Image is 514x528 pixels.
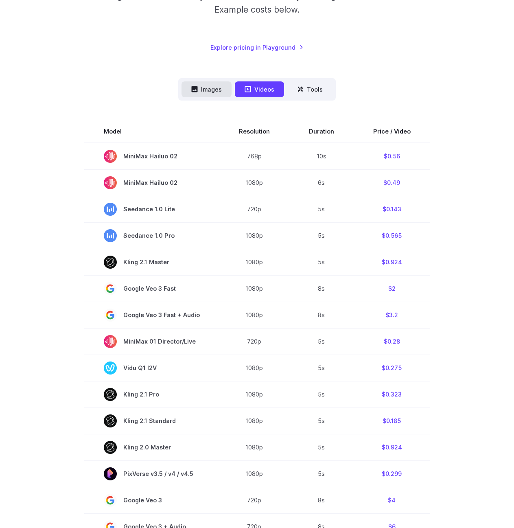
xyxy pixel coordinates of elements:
td: 1080p [219,169,289,196]
td: 720p [219,487,289,513]
td: 5s [289,328,354,355]
td: 6s [289,169,354,196]
td: 720p [219,328,289,355]
span: Kling 2.1 Pro [104,388,200,401]
td: $0.49 [354,169,430,196]
th: Price / Video [354,120,430,143]
td: 8s [289,302,354,328]
td: 5s [289,222,354,249]
span: Google Veo 3 [104,494,200,507]
td: $0.185 [354,408,430,434]
td: 8s [289,275,354,302]
td: 5s [289,249,354,275]
th: Resolution [219,120,289,143]
td: $2 [354,275,430,302]
td: $4 [354,487,430,513]
td: 5s [289,408,354,434]
th: Model [84,120,219,143]
a: Explore pricing in Playground [210,43,304,52]
td: $0.28 [354,328,430,355]
td: 720p [219,196,289,222]
td: 1080p [219,381,289,408]
span: Google Veo 3 Fast [104,282,200,295]
td: 5s [289,196,354,222]
td: 1080p [219,275,289,302]
td: 5s [289,355,354,381]
td: 5s [289,460,354,487]
span: Seedance 1.0 Lite [104,203,200,216]
td: 768p [219,143,289,170]
span: MiniMax Hailuo 02 [104,150,200,163]
td: 1080p [219,302,289,328]
td: $0.924 [354,434,430,460]
td: 5s [289,381,354,408]
td: 8s [289,487,354,513]
span: Kling 2.0 Master [104,441,200,454]
td: 1080p [219,434,289,460]
td: $0.565 [354,222,430,249]
td: 1080p [219,249,289,275]
span: Seedance 1.0 Pro [104,229,200,242]
span: MiniMax Hailuo 02 [104,176,200,189]
td: $3.2 [354,302,430,328]
td: 1080p [219,355,289,381]
th: Duration [289,120,354,143]
span: MiniMax 01 Director/Live [104,335,200,348]
span: Vidu Q1 I2V [104,361,200,375]
td: 1080p [219,222,289,249]
button: Videos [235,81,284,97]
td: $0.924 [354,249,430,275]
td: $0.56 [354,143,430,170]
td: $0.275 [354,355,430,381]
span: Kling 2.1 Standard [104,414,200,427]
td: 1080p [219,460,289,487]
span: Kling 2.1 Master [104,256,200,269]
td: 5s [289,434,354,460]
td: $0.323 [354,381,430,408]
span: Google Veo 3 Fast + Audio [104,309,200,322]
button: Images [182,81,232,97]
td: $0.299 [354,460,430,487]
td: 1080p [219,408,289,434]
span: PixVerse v3.5 / v4 / v4.5 [104,467,200,480]
button: Tools [287,81,332,97]
td: $0.143 [354,196,430,222]
td: 10s [289,143,354,170]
